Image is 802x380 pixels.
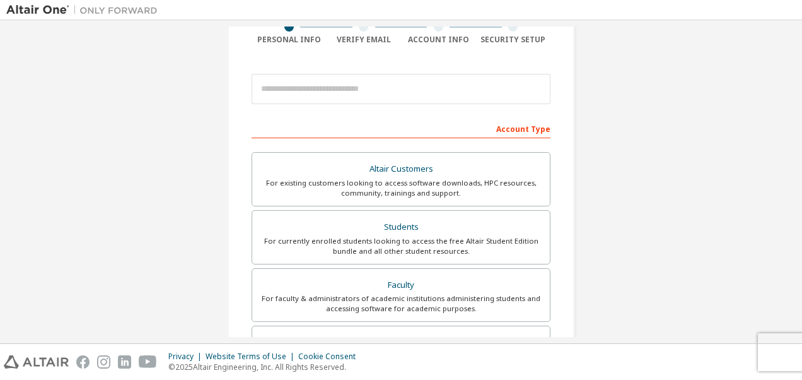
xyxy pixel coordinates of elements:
[206,352,298,362] div: Website Terms of Use
[118,355,131,369] img: linkedin.svg
[260,218,542,236] div: Students
[168,352,206,362] div: Privacy
[4,355,69,369] img: altair_logo.svg
[260,178,542,198] div: For existing customers looking to access software downloads, HPC resources, community, trainings ...
[260,294,542,314] div: For faculty & administrators of academic institutions administering students and accessing softwa...
[97,355,110,369] img: instagram.svg
[252,35,327,45] div: Personal Info
[252,118,550,138] div: Account Type
[76,355,90,369] img: facebook.svg
[260,160,542,178] div: Altair Customers
[327,35,402,45] div: Verify Email
[401,35,476,45] div: Account Info
[260,236,542,256] div: For currently enrolled students looking to access the free Altair Student Edition bundle and all ...
[139,355,157,369] img: youtube.svg
[260,334,542,352] div: Everyone else
[476,35,551,45] div: Security Setup
[6,4,164,16] img: Altair One
[260,276,542,294] div: Faculty
[298,352,363,362] div: Cookie Consent
[168,362,363,372] p: © 2025 Altair Engineering, Inc. All Rights Reserved.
